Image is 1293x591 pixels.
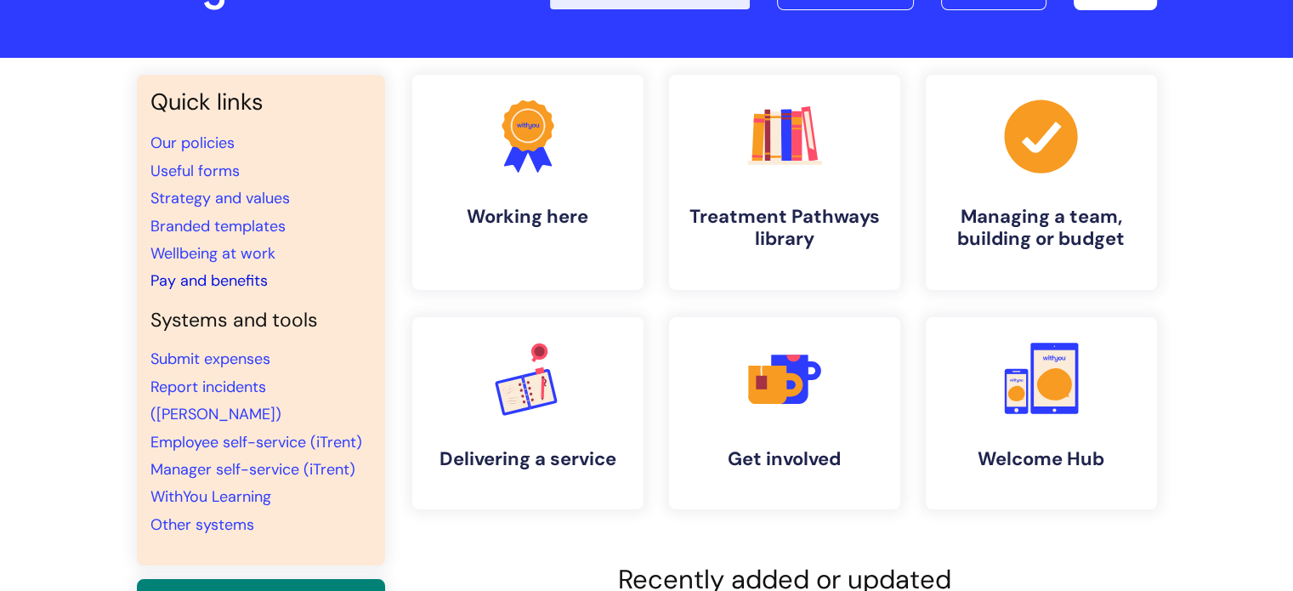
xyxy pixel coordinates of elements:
a: Get involved [669,317,900,509]
a: Employee self-service (iTrent) [150,432,362,452]
a: Our policies [150,133,235,153]
a: Other systems [150,514,254,535]
a: Useful forms [150,161,240,181]
a: Welcome Hub [926,317,1157,509]
a: Delivering a service [412,317,644,509]
a: Manager self-service (iTrent) [150,459,355,480]
a: Branded templates [150,216,286,236]
a: WithYou Learning [150,486,271,507]
h4: Get involved [683,448,887,470]
h4: Working here [426,206,630,228]
h4: Managing a team, building or budget [939,206,1143,251]
h3: Quick links [150,88,371,116]
a: Working here [412,75,644,290]
h4: Treatment Pathways library [683,206,887,251]
h4: Welcome Hub [939,448,1143,470]
h4: Systems and tools [150,309,371,332]
a: Submit expenses [150,349,270,369]
a: Treatment Pathways library [669,75,900,290]
a: Report incidents ([PERSON_NAME]) [150,377,281,424]
a: Pay and benefits [150,270,268,291]
a: Wellbeing at work [150,243,275,264]
a: Managing a team, building or budget [926,75,1157,290]
h4: Delivering a service [426,448,630,470]
a: Strategy and values [150,188,290,208]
